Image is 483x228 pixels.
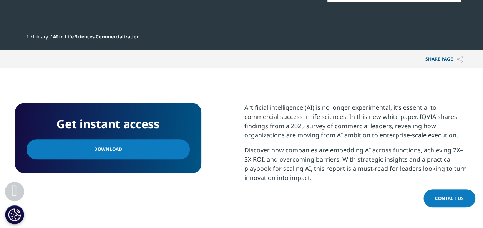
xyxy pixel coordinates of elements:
[27,114,190,134] h4: Get instant access
[27,139,190,159] a: Download
[33,33,48,40] a: Library
[435,195,464,202] span: Contact Us
[420,50,468,68] button: Share PAGEShare PAGE
[420,50,468,68] p: Share PAGE
[53,33,140,40] span: AI in Life Sciences Commercialization
[94,145,122,154] span: Download
[423,189,475,207] a: Contact Us
[244,103,468,145] p: Artificial intelligence (AI) is no longer experimental, it’s essential to commercial success in l...
[5,205,24,224] button: Cookies Settings
[457,56,463,63] img: Share PAGE
[244,145,468,188] p: Discover how companies are embedding AI across functions, achieving 2X–3X ROI, and overcoming bar...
